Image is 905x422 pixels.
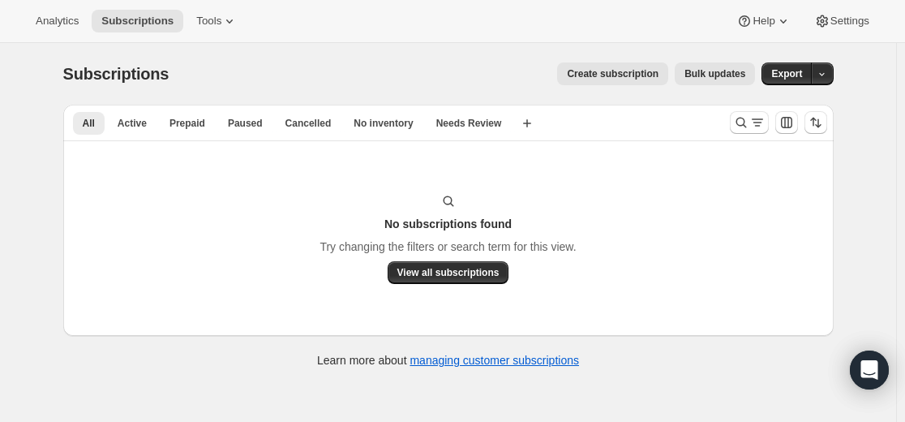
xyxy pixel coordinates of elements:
button: Create new view [514,112,540,135]
span: Needs Review [436,117,502,130]
span: Active [118,117,147,130]
span: Cancelled [285,117,332,130]
span: Bulk updates [684,67,745,80]
button: Analytics [26,10,88,32]
button: Help [727,10,800,32]
button: Subscriptions [92,10,183,32]
span: All [83,117,95,130]
h3: No subscriptions found [384,216,512,232]
button: Customize table column order and visibility [775,111,798,134]
span: View all subscriptions [397,266,500,279]
a: managing customer subscriptions [410,354,579,367]
span: Subscriptions [63,65,169,83]
button: Settings [804,10,879,32]
span: Paused [228,117,263,130]
span: Settings [830,15,869,28]
span: Subscriptions [101,15,174,28]
span: Tools [196,15,221,28]
p: Learn more about [317,352,579,368]
span: Analytics [36,15,79,28]
span: Export [771,67,802,80]
span: Create subscription [567,67,658,80]
span: No inventory [354,117,413,130]
button: Sort the results [804,111,827,134]
span: Prepaid [169,117,205,130]
span: Help [753,15,774,28]
button: Tools [187,10,247,32]
p: Try changing the filters or search term for this view. [320,239,576,255]
button: View all subscriptions [388,261,509,284]
button: Export [761,62,812,85]
button: Bulk updates [675,62,755,85]
div: Open Intercom Messenger [850,351,889,390]
button: Create subscription [557,62,668,85]
button: Search and filter results [730,111,769,134]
